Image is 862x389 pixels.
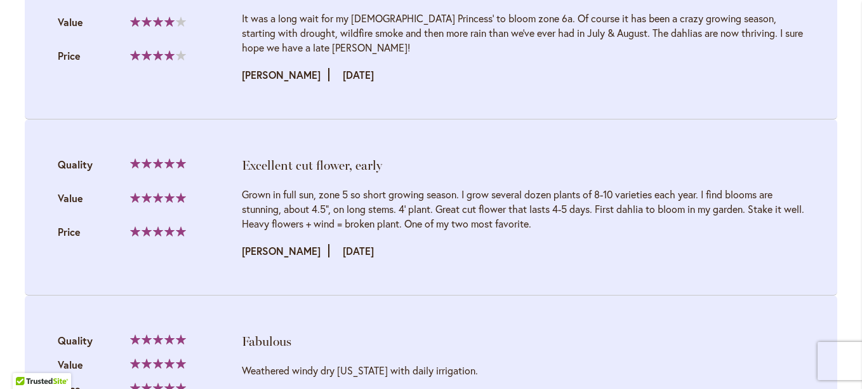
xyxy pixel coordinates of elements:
div: Grown in full sun, zone 5 so short growing season. I grow several dozen plants of 8-10 varieties ... [242,187,804,231]
div: 100% [130,358,186,369]
span: Value [58,15,83,29]
span: Price [58,225,81,238]
div: 100% [130,226,186,236]
span: Quality [58,158,93,171]
iframe: Launch Accessibility Center [10,344,45,379]
div: 80% [130,50,186,60]
div: It was a long wait for my [DEMOGRAPHIC_DATA] Princess' to bloom zone 6a. Of course it has been a ... [242,11,804,55]
div: 100% [130,193,186,203]
div: Weathered windy dry [US_STATE] with daily irrigation. [242,363,804,378]
div: 100% [130,158,186,168]
time: [DATE] [343,244,374,257]
span: Value [58,191,83,205]
div: 80% [130,17,186,27]
span: Quality [58,334,93,347]
strong: [PERSON_NAME] [242,244,329,257]
div: Fabulous [242,332,804,350]
span: Value [58,358,83,371]
time: [DATE] [343,68,374,81]
strong: [PERSON_NAME] [242,68,329,81]
div: 100% [130,334,186,345]
span: Price [58,49,81,62]
div: Excellent cut flower, early [242,156,804,174]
